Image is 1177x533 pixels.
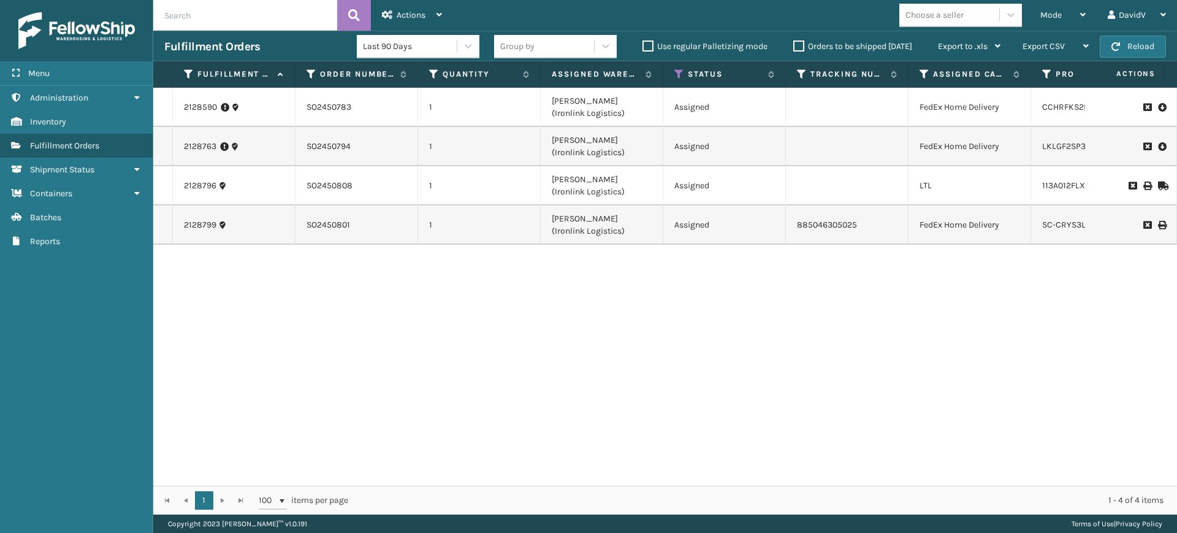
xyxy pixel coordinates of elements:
a: 2128590 [184,101,217,113]
td: Assigned [663,205,786,245]
a: LKLGF2SP3OLV-C [1042,141,1108,151]
label: Assigned Warehouse [552,69,639,80]
span: Export CSV [1023,41,1065,52]
td: SO2450783 [295,88,418,127]
a: 2128763 [184,140,216,153]
span: Containers [30,188,72,199]
i: Print BOL [1143,182,1151,190]
label: Order Number [320,69,394,80]
a: 885046305025 [797,220,857,230]
div: Group by [500,40,535,53]
td: SO2450801 [295,205,418,245]
td: Assigned [663,127,786,166]
div: | [1072,515,1162,533]
span: Fulfillment Orders [30,140,99,151]
a: Privacy Policy [1116,520,1162,528]
i: Request to Be Cancelled [1129,182,1136,190]
td: LTL [908,166,1031,205]
div: Last 90 Days [363,40,458,53]
i: Pull Label [1158,101,1165,113]
a: 1 [195,491,213,510]
td: 1 [418,205,541,245]
i: Mark as Shipped [1158,182,1165,190]
span: Actions [397,10,425,20]
div: 1 - 4 of 4 items [365,494,1164,507]
label: Status [688,69,762,80]
td: [PERSON_NAME] (Ironlink Logistics) [541,88,663,127]
a: 113A012FLX [1042,180,1085,191]
i: Print Label [1158,221,1165,229]
td: 1 [418,127,541,166]
a: 2128799 [184,219,216,231]
td: 1 [418,166,541,205]
a: Terms of Use [1072,520,1114,528]
td: [PERSON_NAME] (Ironlink Logistics) [541,205,663,245]
h3: Fulfillment Orders [164,39,260,54]
i: Pull Label [1158,140,1165,153]
button: Reload [1100,36,1166,58]
span: 100 [259,494,277,507]
span: Export to .xls [938,41,988,52]
label: Product SKU [1056,69,1130,80]
td: [PERSON_NAME] (Ironlink Logistics) [541,127,663,166]
img: logo [18,12,135,49]
span: Mode [1040,10,1062,20]
a: SC-CRYS3LU2012 [1042,220,1109,230]
label: Fulfillment Order Id [197,69,272,80]
a: 2128796 [184,180,216,192]
span: Batches [30,212,61,223]
td: FedEx Home Delivery [908,205,1031,245]
td: FedEx Home Delivery [908,88,1031,127]
a: CCHRFKS2BGEVA [1042,102,1110,112]
label: Tracking Number [810,69,885,80]
td: 1 [418,88,541,127]
label: Assigned Carrier Service [933,69,1007,80]
i: Request to Be Cancelled [1143,103,1151,112]
span: Menu [28,68,50,79]
label: Orders to be shipped [DATE] [793,41,912,52]
div: Choose a seller [905,9,964,21]
label: Use regular Palletizing mode [642,41,768,52]
span: Inventory [30,117,66,127]
span: Actions [1078,64,1163,84]
td: Assigned [663,88,786,127]
span: Administration [30,93,88,103]
i: Request to Be Cancelled [1143,221,1151,229]
label: Quantity [443,69,517,80]
p: Copyright 2023 [PERSON_NAME]™ v 1.0.191 [168,515,307,533]
i: Request to Be Cancelled [1143,142,1151,151]
span: Reports [30,236,60,247]
td: FedEx Home Delivery [908,127,1031,166]
td: SO2450808 [295,166,418,205]
td: [PERSON_NAME] (Ironlink Logistics) [541,166,663,205]
span: Shipment Status [30,164,94,175]
span: items per page [259,491,348,510]
td: SO2450794 [295,127,418,166]
td: Assigned [663,166,786,205]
